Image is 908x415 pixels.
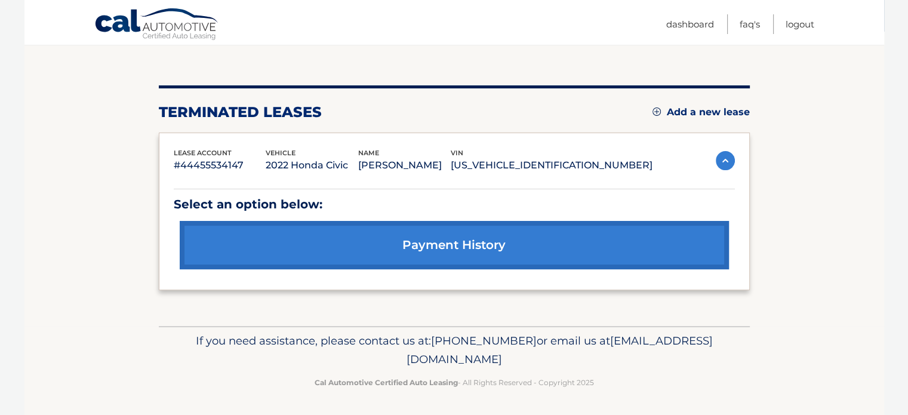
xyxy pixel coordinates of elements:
h2: terminated leases [159,103,322,121]
p: #44455534147 [174,157,266,174]
a: Dashboard [666,14,714,34]
strong: Cal Automotive Certified Auto Leasing [315,378,458,387]
p: [US_VEHICLE_IDENTIFICATION_NUMBER] [451,157,652,174]
img: add.svg [652,107,661,116]
p: - All Rights Reserved - Copyright 2025 [167,376,742,389]
p: If you need assistance, please contact us at: or email us at [167,331,742,370]
span: [PHONE_NUMBER] [431,334,537,348]
span: name [358,149,379,157]
a: payment history [180,221,729,269]
img: accordion-active.svg [716,151,735,170]
a: Logout [786,14,814,34]
span: lease account [174,149,232,157]
p: [PERSON_NAME] [358,157,451,174]
a: Add a new lease [652,106,750,118]
p: Select an option below: [174,194,735,215]
a: FAQ's [740,14,760,34]
span: vehicle [266,149,296,157]
p: 2022 Honda Civic [266,157,358,174]
a: Cal Automotive [94,8,220,42]
span: vin [451,149,463,157]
